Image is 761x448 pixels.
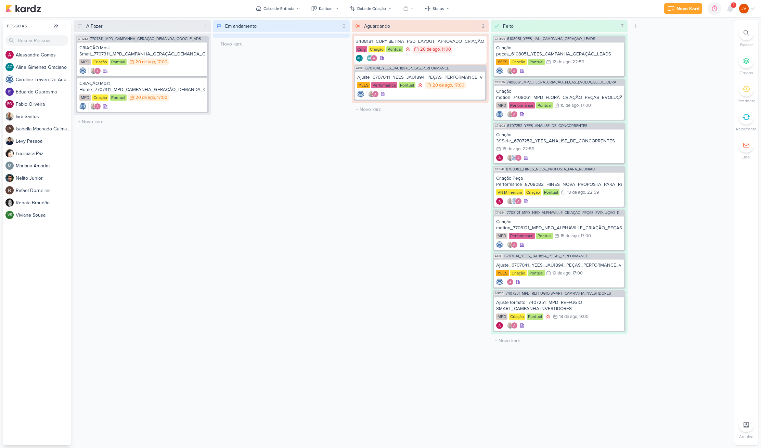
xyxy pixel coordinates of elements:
[496,189,524,195] div: VN Millenium
[507,154,514,161] img: Iara Santos
[505,198,522,205] div: Colaboradores: Iara Santos, Caroline Traven De Andrade, Alessandra Gomes
[570,271,583,276] div: , 17:00
[5,63,14,71] div: Aline Gimenez Graciano
[734,25,758,48] li: Ctrl + F
[737,98,756,104] p: Pendente
[7,102,12,106] p: FO
[420,47,440,52] div: 20 de ago
[496,67,503,74] img: Caroline Traven De Andrade
[507,198,514,205] img: Iara Santos
[433,83,452,88] div: 20 de ago
[506,167,595,171] span: 8708082_HINES_NOVA_PROPOSTA_PARA_REUNIAO
[404,46,411,53] div: Prioridade Alta
[496,111,503,118] img: Caroline Traven De Andrade
[90,67,97,74] img: Iara Santos
[366,55,373,62] div: Aline Gimenez Graciano
[16,212,71,219] div: V i v i a n e S o u s a
[496,279,503,285] img: Caroline Traven De Andrade
[357,74,483,80] div: Ajuste_6707041_YEES_JAÚ1894_PEÇAS_PERFORMANCE_v3
[494,254,503,258] span: AG88
[506,292,611,295] span: 7407251_MPD_REFFUGIO SMART_CAMPANHA INVESTIDORES
[579,234,591,238] div: , 17:00
[496,219,622,231] div: Criação motion_7708121_MPD_NEO_ALPHAVILLE_CRIAÇÃO_PEÇAS_EVOLUÇÃO_DE_OBRA
[417,82,424,89] div: Prioridade Alta
[515,154,522,161] img: Alessandra Gomes
[560,103,579,108] div: 15 de ago
[5,199,14,207] img: Renata Brandão
[372,91,379,98] img: Alessandra Gomes
[88,67,101,74] div: Colaboradores: Iara Santos, Alessandra Gomes
[520,147,534,151] div: , 22:59
[79,103,86,110] img: Caroline Traven De Andrade
[494,124,506,128] span: CT1303
[366,91,379,98] div: Colaboradores: Iara Santos, Alessandra Gomes
[494,37,506,41] span: CT1309
[496,270,509,276] div: YEES
[496,154,503,161] img: Alessandra Gomes
[79,45,205,57] div: CRIAÇÃO Most Smart_7707311_MPD_CAMPANHA_GERAÇÃO_DEMANDA_GOOGLE_ADS
[368,91,375,98] img: Iara Santos
[496,262,622,268] div: Ajuste_6707041_YEES_JAÚ1894_PEÇAS_PERFORMANCE_v3
[16,88,71,95] div: E d u a r d o Q u a r e s m a
[356,46,367,52] div: Cury
[5,149,14,157] img: Lucimara Paz
[496,198,503,205] img: Alessandra Gomes
[16,64,71,71] div: A l i n e G i m e n e z G r a c i a n o
[5,174,14,182] img: Nelito Junior
[496,45,622,57] div: Criação peças_6108051_YEES_CAMPANHA_GERAÇÃO_LEADS
[739,4,749,13] div: Joney Viana
[740,42,753,48] p: Buscar
[5,211,14,219] div: Viviane Sousa
[8,127,12,131] p: IM
[79,67,86,74] div: Criador(a): Caroline Traven De Andrade
[560,234,579,238] div: 15 de ago
[543,189,559,195] div: Pontual
[496,132,622,144] div: Criação 39Sete_6707252_YEES_ANALISE_DE_CONCORRENTES
[155,60,167,64] div: , 17:00
[511,111,518,118] img: Alessandra Gomes
[5,75,14,84] img: Caroline Traven De Andrade
[739,434,753,440] p: Arquivo
[505,279,514,285] div: Colaboradores: Alessandra Gomes
[357,57,362,60] p: AG
[507,241,514,248] img: Iara Santos
[5,137,14,145] img: Levy Pessoa
[399,82,415,88] div: Pontual
[371,82,397,88] div: Performance
[357,82,370,88] div: YEES
[496,198,503,205] div: Criador(a): Alessandra Gomes
[90,103,97,110] img: Iara Santos
[356,55,363,62] div: Aline Gimenez Graciano
[90,37,201,41] span: 7707311_MPD_CAMPANHA_GERAÇÃO_DEMANDA_GOOGLE_ADS
[353,104,487,114] input: + Novo kard
[509,313,525,320] div: Criação
[507,322,514,329] img: Iara Santos
[585,190,599,195] div: , 22:59
[452,83,464,88] div: , 17:00
[502,147,520,151] div: 15 de ago
[94,103,101,110] img: Alessandra Gomes
[88,103,101,110] div: Colaboradores: Iara Santos, Alessandra Gomes
[355,66,364,70] span: AG88
[496,241,503,248] div: Criador(a): Caroline Traven De Andrade
[505,111,518,118] div: Colaboradores: Iara Santos, Alessandra Gomes
[505,241,518,248] div: Colaboradores: Iara Santos, Alessandra Gomes
[5,112,14,120] img: Iara Santos
[492,336,626,346] input: + Novo kard
[92,59,108,65] div: Criação
[356,38,485,44] div: 3408181_CURY|BETINA_PSD_LAYOUT_APROVADO_CRIAÇÃO
[559,315,577,319] div: 18 de ago
[496,59,509,65] div: YEES
[16,51,71,59] div: A l e s s a n d r a G o m e s
[496,233,507,239] div: MPD
[736,126,757,132] p: Recorrente
[16,162,71,169] div: M a r i a n a A m o r i m
[507,124,587,128] span: 6707252_YEES_ANALISE_DE_CONCORRENTES
[94,67,101,74] img: Alessandra Gomes
[79,80,205,93] div: CRIAÇÃO Most Home_7707311_MPD_CAMPANHA_GERAÇÃO_DEMANDA_GOOGLE_ADS
[515,198,522,205] img: Alessandra Gomes
[5,88,14,96] img: Eduardo Quaresma
[214,39,348,49] input: + Novo kard
[16,113,71,120] div: I a r a S a n t o s
[79,67,86,74] img: Caroline Traven De Andrade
